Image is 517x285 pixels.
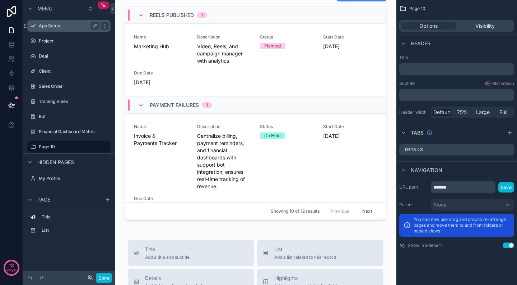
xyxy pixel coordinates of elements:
label: Title [42,214,108,220]
span: Payment Failures [150,101,199,109]
label: Bot [39,114,109,119]
label: List [42,227,108,233]
a: Sales Order [27,81,111,92]
span: Full [499,109,507,116]
span: Large [476,109,490,116]
button: Done [96,273,112,283]
span: List [274,246,336,253]
label: Title [399,55,514,60]
span: Highlights [274,275,339,282]
a: Markdown [485,81,514,86]
div: scrollable content [399,63,514,75]
label: Show in sidebar? [408,243,442,248]
p: You can now use drag and drop to re-arrange pages and move them to and from folders or nested views [414,217,510,234]
p: days [7,265,16,275]
div: 1 [206,102,208,108]
span: Navigation [411,167,442,174]
span: Menu [37,5,52,12]
span: Page 10 [409,6,425,12]
span: Options [419,22,438,30]
label: Page 10 [39,144,106,150]
span: Add a title and subtitle [145,254,190,260]
label: Parent [399,202,428,208]
button: Next [357,205,377,217]
label: Details [405,147,423,153]
a: Project [27,35,111,47]
label: Header width [399,109,428,115]
span: None [434,201,447,208]
label: URL path [399,184,428,190]
label: Sales Order [39,83,109,89]
span: 75% [457,109,468,116]
span: Reels Published [150,12,194,19]
label: Subtitle [399,81,415,86]
div: scrollable content [399,89,514,101]
label: Deal [39,53,109,59]
div: scrollable content [23,208,115,243]
span: Details [145,275,207,282]
button: ListAdd a list related to this record [257,240,383,266]
span: Header [411,40,430,47]
a: Client [27,65,111,77]
span: Tabs [411,129,424,136]
label: Client [39,68,109,74]
button: Save [498,182,514,193]
span: Title [145,246,190,253]
span: Add a list related to this record [274,254,336,260]
a: Page 10 [27,141,111,153]
a: Deal [27,50,111,62]
a: App Setup [27,20,111,32]
div: 1 [201,12,203,18]
span: Markdown [492,81,514,86]
a: Training Video [27,96,111,107]
span: Visibility [475,22,495,30]
label: App Setup [39,23,96,29]
span: Default [433,109,450,116]
span: Hidden pages [37,159,74,166]
button: None [431,199,514,211]
label: Training Video [39,99,109,104]
span: Showing 10 of 12 results [271,208,320,214]
label: Financial Dashboard Metric [39,129,109,135]
a: My Profile [27,173,111,184]
label: My Profile [39,176,109,181]
a: Bot [27,111,111,122]
button: TitleAdd a title and subtitle [128,240,254,266]
label: Project [39,38,109,44]
span: Page [37,196,50,203]
p: 13 [9,262,14,269]
a: Financial Dashboard Metric [27,126,111,137]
